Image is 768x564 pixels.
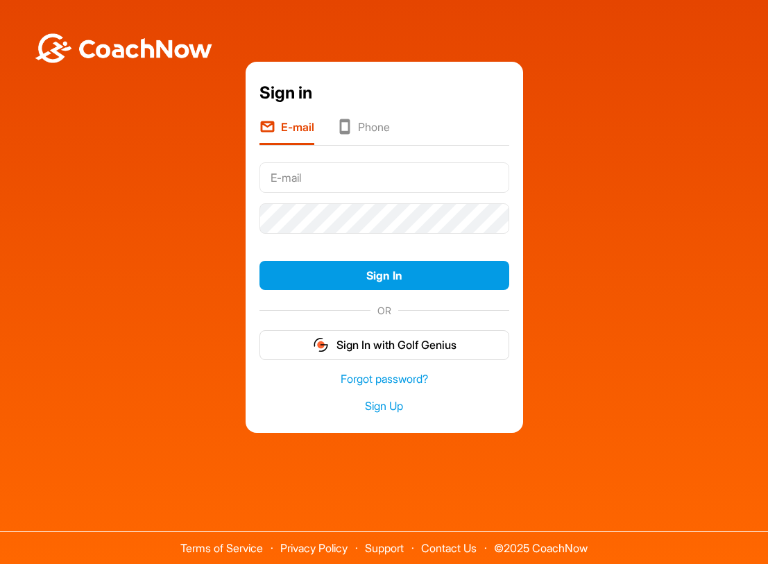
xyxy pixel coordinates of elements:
[259,119,314,145] li: E-mail
[365,541,404,555] a: Support
[259,371,509,387] a: Forgot password?
[312,336,330,353] img: gg_logo
[259,398,509,414] a: Sign Up
[180,541,263,555] a: Terms of Service
[370,303,398,318] span: OR
[487,532,595,554] span: © 2025 CoachNow
[259,261,509,291] button: Sign In
[421,541,477,555] a: Contact Us
[259,80,509,105] div: Sign in
[280,541,348,555] a: Privacy Policy
[259,330,509,360] button: Sign In with Golf Genius
[259,162,509,193] input: E-mail
[33,33,214,63] img: BwLJSsUCoWCh5upNqxVrqldRgqLPVwmV24tXu5FoVAoFEpwwqQ3VIfuoInZCoVCoTD4vwADAC3ZFMkVEQFDAAAAAElFTkSuQmCC
[336,119,390,145] li: Phone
